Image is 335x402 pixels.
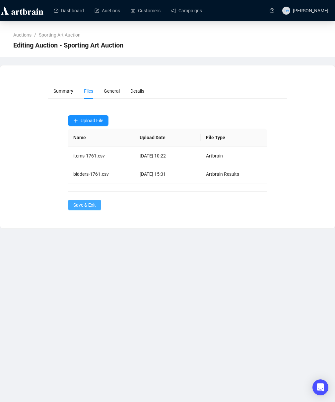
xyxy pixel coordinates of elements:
[13,40,123,50] span: Editing Auction - Sporting Art Auction
[68,115,108,126] button: Upload File
[134,147,201,165] td: [DATE] 10:22
[293,8,328,13] span: [PERSON_NAME]
[53,88,73,94] span: Summary
[68,147,134,165] td: items-1761.csv
[284,8,289,13] span: TW
[12,31,33,39] a: Auctions
[206,153,223,158] span: Artbrain
[37,31,82,39] a: Sporting Art Auction
[73,201,96,209] span: Save & Exit
[95,2,120,19] a: Auctions
[312,379,328,395] div: Open Intercom Messenger
[81,118,103,123] span: Upload File
[134,165,201,183] td: [DATE] 15:31
[131,2,161,19] a: Customers
[134,129,201,147] th: Upload Date
[68,129,134,147] th: Name
[130,88,144,94] span: Details
[68,165,134,183] td: bidders-1761.csv
[201,129,267,147] th: File Type
[54,2,84,19] a: Dashboard
[68,200,101,210] button: Save & Exit
[84,88,93,94] span: Files
[206,171,239,177] span: Artbrain Results
[34,31,36,39] li: /
[104,88,120,94] span: General
[171,2,202,19] a: Campaigns
[270,8,274,13] span: question-circle
[73,118,78,123] span: plus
